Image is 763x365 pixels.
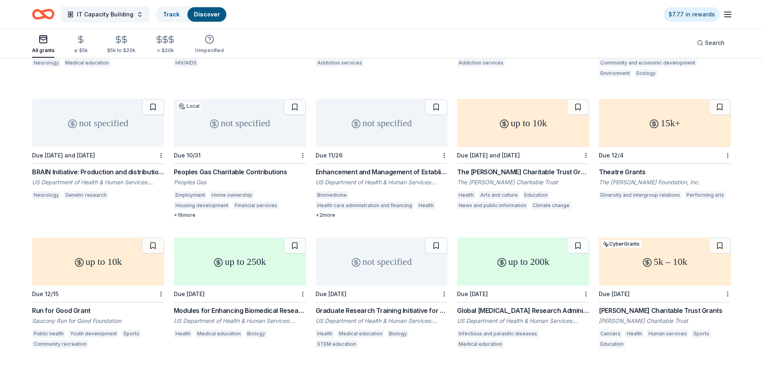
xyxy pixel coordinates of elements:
[174,167,306,177] div: Peoples Gas Charitable Contributions
[174,238,306,286] div: up to 250k
[599,330,622,338] div: Cancers
[122,330,141,338] div: Sports
[174,290,205,297] div: Due [DATE]
[61,6,149,22] button: IT Capacity Building
[316,99,448,147] div: not specified
[68,330,119,338] div: Youth development
[599,99,731,202] a: 15k+Due 12/4Theatre GrantsThe [PERSON_NAME] Foundation, Inc.Diversity and intergroup relationsPer...
[74,47,88,54] div: ≤ $5k
[107,32,135,58] button: $5k to $20k
[210,191,254,199] div: Home ownership
[174,330,192,338] div: Health
[599,69,632,77] div: Environment
[32,99,164,147] div: not specified
[174,306,306,315] div: Modules for Enhancing Biomedical Research Workforce Training (R25 - Independent Clinical Trial No...
[685,191,726,199] div: Performing arts
[647,330,689,338] div: Human services
[64,59,111,67] div: Medical education
[77,10,133,19] span: IT Capacity Building
[155,47,176,54] div: > $20k
[599,290,630,297] div: Due [DATE]
[174,99,306,147] div: not specified
[174,202,230,210] div: Housing development
[195,47,224,54] div: Unspecified
[32,178,164,186] div: US Department of Health & Human Services: National Institutes of Health (NIH)
[32,5,54,24] a: Home
[691,35,731,51] button: Search
[32,290,58,297] div: Due 12/15
[32,31,54,58] button: All grants
[457,167,589,177] div: The [PERSON_NAME] Charitable Trust Grant
[457,238,589,351] a: up to 200kDue [DATE]Global [MEDICAL_DATA] Research Administration Development Award for Low-and M...
[32,47,54,54] div: All grants
[664,7,720,22] a: $7.77 in rewards
[163,11,179,18] a: Track
[457,330,539,338] div: Infectious and parasitic diseases
[599,152,624,159] div: Due 12/4
[74,32,88,58] button: ≤ $5k
[174,191,207,199] div: Employment
[387,330,409,338] div: Biology
[316,178,448,186] div: US Department of Health & Human Services: National Institutes of Health (NIH)
[417,202,435,210] div: Health
[599,59,697,67] div: Community and economic development
[316,290,346,297] div: Due [DATE]
[174,238,306,340] a: up to 250kDue [DATE]Modules for Enhancing Biomedical Research Workforce Training (R25 - Independe...
[194,11,220,18] a: Discover
[316,202,414,210] div: Health care administration and financing
[316,330,334,338] div: Health
[174,178,306,186] div: Peoples Gas
[246,330,267,338] div: Biology
[316,238,448,351] a: not specifiedDue [DATE]Graduate Research Training Initiative for Student Enhancement (G-RISE) (T3...
[195,330,242,338] div: Medical education
[316,306,448,315] div: Graduate Research Training Initiative for Student Enhancement (G-RISE) (T32) (350978)
[316,167,448,177] div: Enhancement and Management of Established Biomedical Data Repositories and Knowledgebases (U24 Cl...
[174,212,306,218] div: + 16 more
[316,59,364,67] div: Addiction services
[635,69,657,77] div: Ecology
[316,99,448,218] a: not specifiedDue 11/26Enhancement and Management of Established Biomedical Data Repositories and ...
[32,330,65,338] div: Public health
[32,238,164,286] div: up to 10k
[457,290,488,297] div: Due [DATE]
[457,99,589,147] div: up to 10k
[457,306,589,315] div: Global [MEDICAL_DATA] Research Administration Development Award for Low-and Middle-Income Country...
[316,317,448,325] div: US Department of Health & Human Services: National Institutes of Health (NIH)
[316,340,358,348] div: STEM education
[32,317,164,325] div: Saucony Run for Good Foundation
[457,152,520,159] div: Due [DATE] and [DATE]
[233,202,279,210] div: Financial services
[523,191,549,199] div: Education
[316,238,448,286] div: not specified
[156,6,227,22] button: TrackDiscover
[32,167,164,177] div: BRAIN Initiative: Production and distribution facilities for [MEDICAL_DATA] type-specific access ...
[599,238,731,351] a: 5k – 10kCyberGrantsDue [DATE][PERSON_NAME] Charitable Trust Grants[PERSON_NAME] Charitable TrustC...
[457,202,528,210] div: News and public information
[174,59,198,67] div: HIV/AIDS
[32,99,164,202] a: not specifiedDue [DATE] and [DATE]BRAIN Initiative: Production and distribution facilities for [M...
[174,152,201,159] div: Due 10/31
[174,317,306,325] div: US Department of Health & Human Services: National Institutes of Health (NIH)
[599,178,731,186] div: The [PERSON_NAME] Foundation, Inc.
[316,191,348,199] div: Biomedicine
[625,330,644,338] div: Health
[155,32,176,58] button: > $20k
[599,317,731,325] div: [PERSON_NAME] Charitable Trust
[174,99,306,218] a: not specifiedLocalDue 10/31Peoples Gas Charitable ContributionsPeoples GasEmploymentHome ownershi...
[107,47,135,54] div: $5k to $20k
[705,38,725,48] span: Search
[457,317,589,325] div: US Department of Health & Human Services: National Institutes of Health (NIH)
[599,238,731,286] div: 5k – 10k
[32,340,88,348] div: Community recreation
[316,152,342,159] div: Due 11/26
[316,212,448,218] div: + 2 more
[692,330,711,338] div: Sports
[599,167,731,177] div: Theatre Grants
[531,202,571,210] div: Climate change
[32,152,95,159] div: Due [DATE] and [DATE]
[32,191,60,199] div: Neurology
[479,191,519,199] div: Arts and culture
[599,99,731,147] div: 15k+
[457,340,504,348] div: Medical education
[457,59,505,67] div: Addiction services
